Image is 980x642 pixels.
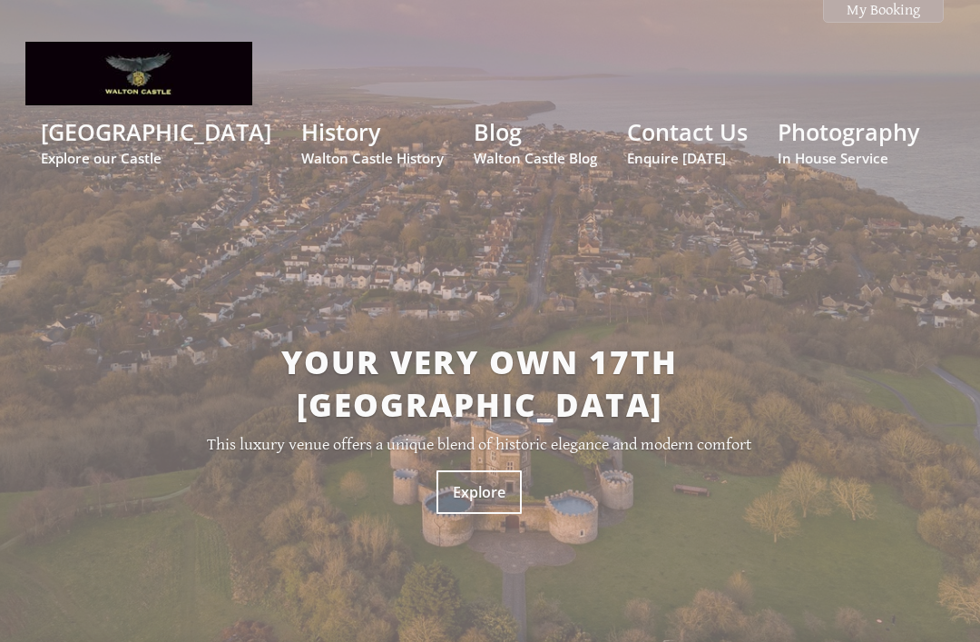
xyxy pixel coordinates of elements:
h2: Your very own 17th [GEOGRAPHIC_DATA] [116,341,842,426]
small: Walton Castle History [301,149,444,167]
a: [GEOGRAPHIC_DATA]Explore our Castle [41,116,271,167]
a: Explore [436,470,522,514]
a: Contact UsEnquire [DATE] [627,116,748,167]
small: Explore our Castle [41,149,271,167]
p: This luxury venue offers a unique blend of historic elegance and modern comfort [116,435,842,454]
small: Enquire [DATE] [627,149,748,167]
small: In House Service [778,149,919,167]
a: PhotographyIn House Service [778,116,919,167]
img: Walton Castle [25,42,252,105]
a: BlogWalton Castle Blog [474,116,597,167]
a: HistoryWalton Castle History [301,116,444,167]
small: Walton Castle Blog [474,149,597,167]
